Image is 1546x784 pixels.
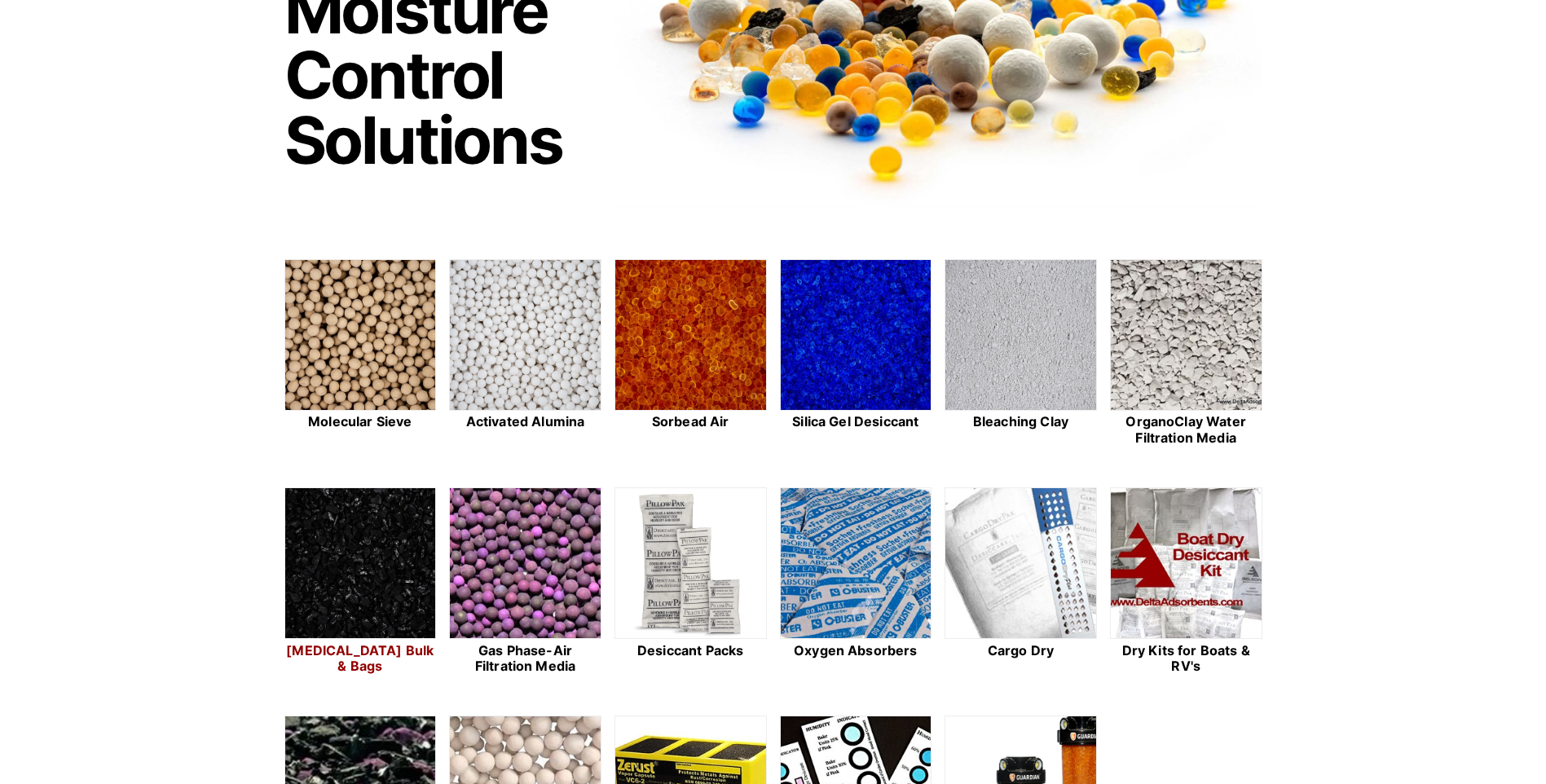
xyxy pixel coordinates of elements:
a: Desiccant Packs [614,487,767,676]
a: [MEDICAL_DATA] Bulk & Bags [284,487,437,676]
a: Bleaching Clay [945,259,1097,448]
a: Cargo Dry [945,487,1097,676]
h2: Oxygen Absorbers [780,643,932,658]
a: Dry Kits for Boats & RV's [1110,487,1262,676]
h2: Gas Phase-Air Filtration Media [449,643,601,674]
h2: Silica Gel Desiccant [780,414,932,429]
a: OrganoClay Water Filtration Media [1110,259,1262,448]
h2: OrganoClay Water Filtration Media [1110,414,1262,445]
h2: Desiccant Packs [614,643,767,658]
a: Activated Alumina [449,259,601,448]
a: Oxygen Absorbers [780,487,932,676]
a: Gas Phase-Air Filtration Media [449,487,601,676]
h2: Sorbead Air [614,414,767,429]
h2: Dry Kits for Boats & RV's [1110,643,1262,674]
a: Silica Gel Desiccant [780,259,932,448]
h2: [MEDICAL_DATA] Bulk & Bags [284,643,437,674]
h2: Molecular Sieve [284,414,437,429]
a: Sorbead Air [614,259,767,448]
a: Molecular Sieve [284,259,437,448]
h2: Bleaching Clay [945,414,1097,429]
h2: Cargo Dry [945,643,1097,658]
h2: Activated Alumina [449,414,601,429]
